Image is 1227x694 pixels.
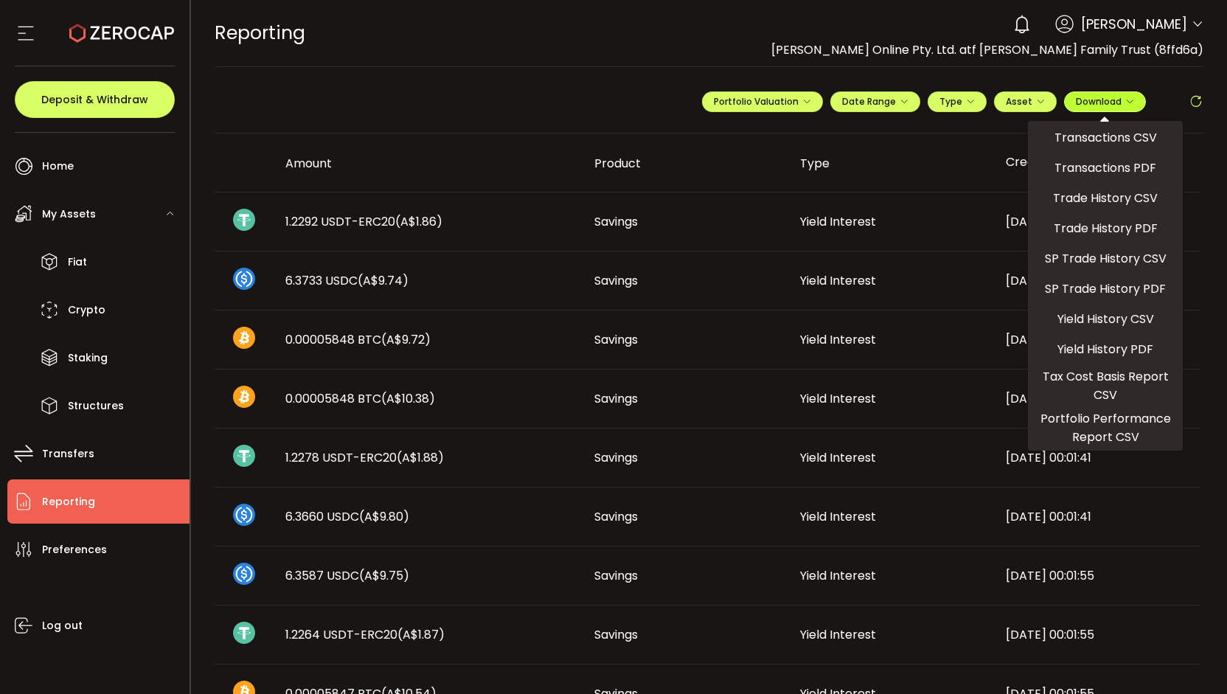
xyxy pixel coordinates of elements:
[358,272,409,289] span: (A$9.74)
[285,626,445,643] span: 1.2264 USDT-ERC20
[994,150,1200,176] div: Created At
[1054,159,1156,177] span: Transactions PDF
[800,449,876,466] span: Yield Interest
[994,508,1200,525] div: [DATE] 00:01:41
[1064,91,1146,112] button: Download
[1034,367,1177,404] span: Tax Cost Basis Report CSV
[594,567,638,584] span: Savings
[285,567,409,584] span: 6.3587 USDC
[594,390,638,407] span: Savings
[1045,249,1167,268] span: SP Trade History CSV
[359,567,409,584] span: (A$9.75)
[994,626,1200,643] div: [DATE] 00:01:55
[285,213,442,230] span: 1.2292 USDT-ERC20
[233,563,255,585] img: usdc_portfolio.svg
[68,299,105,321] span: Crypto
[381,331,431,348] span: (A$9.72)
[994,390,1200,407] div: [DATE] 00:01:41
[42,615,83,636] span: Log out
[68,347,108,369] span: Staking
[594,449,638,466] span: Savings
[800,626,876,643] span: Yield Interest
[1045,280,1166,298] span: SP Trade History PDF
[1034,409,1177,446] span: Portfolio Performance Report CSV
[842,95,908,108] span: Date Range
[233,327,255,349] img: btc_portfolio.svg
[1057,310,1154,328] span: Yield History CSV
[994,272,1200,289] div: [DATE] 00:01:48
[939,95,975,108] span: Type
[800,272,876,289] span: Yield Interest
[928,91,987,112] button: Type
[359,508,409,525] span: (A$9.80)
[233,209,255,231] img: usdt_portfolio.svg
[1053,189,1158,207] span: Trade History CSV
[15,81,175,118] button: Deposit & Withdraw
[285,449,444,466] span: 1.2278 USDT-ERC20
[42,443,94,465] span: Transfers
[994,567,1200,584] div: [DATE] 00:01:55
[395,213,442,230] span: (A$1.86)
[594,626,638,643] span: Savings
[233,445,255,467] img: usdt_portfolio.svg
[233,268,255,290] img: usdc_portfolio.svg
[1081,14,1187,34] span: [PERSON_NAME]
[381,390,435,407] span: (A$10.38)
[285,508,409,525] span: 6.3660 USDC
[771,41,1203,58] span: [PERSON_NAME] Online Pty. Ltd. atf [PERSON_NAME] Family Trust (8ffd6a)
[42,539,107,561] span: Preferences
[1153,623,1227,694] iframe: Chat Widget
[1076,95,1134,108] span: Download
[800,331,876,348] span: Yield Interest
[285,390,435,407] span: 0.00005848 BTC
[397,626,445,643] span: (A$1.87)
[800,508,876,525] span: Yield Interest
[594,272,638,289] span: Savings
[800,390,876,407] span: Yield Interest
[583,155,788,172] div: Product
[788,155,994,172] div: Type
[233,386,255,408] img: btc_portfolio.svg
[68,395,124,417] span: Structures
[1057,340,1153,358] span: Yield History PDF
[233,504,255,526] img: usdc_portfolio.svg
[800,567,876,584] span: Yield Interest
[994,449,1200,466] div: [DATE] 00:01:41
[68,251,87,273] span: Fiat
[714,95,811,108] span: Portfolio Valuation
[1006,95,1032,108] span: Asset
[397,449,444,466] span: (A$1.88)
[800,213,876,230] span: Yield Interest
[994,331,1200,348] div: [DATE] 00:01:48
[594,331,638,348] span: Savings
[594,508,638,525] span: Savings
[994,213,1200,230] div: [DATE] 00:01:48
[233,622,255,644] img: usdt_portfolio.svg
[285,331,431,348] span: 0.00005848 BTC
[594,213,638,230] span: Savings
[830,91,920,112] button: Date Range
[1054,128,1157,147] span: Transactions CSV
[274,155,583,172] div: Amount
[42,491,95,513] span: Reporting
[41,94,148,105] span: Deposit & Withdraw
[42,156,74,177] span: Home
[285,272,409,289] span: 6.3733 USDC
[994,91,1057,112] button: Asset
[1054,219,1158,237] span: Trade History PDF
[215,20,305,46] span: Reporting
[702,91,823,112] button: Portfolio Valuation
[42,204,96,225] span: My Assets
